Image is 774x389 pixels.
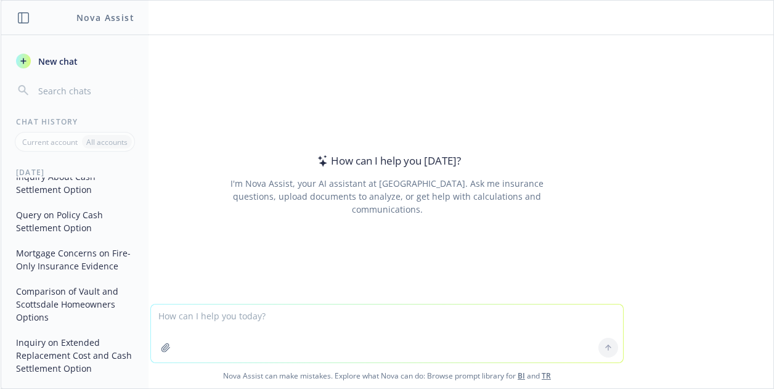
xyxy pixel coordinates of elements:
button: New chat [11,50,139,72]
button: Inquiry on Extended Replacement Cost and Cash Settlement Option [11,332,139,379]
div: I'm Nova Assist, your AI assistant at [GEOGRAPHIC_DATA]. Ask me insurance questions, upload docum... [213,177,560,216]
button: Comparison of Vault and Scottsdale Homeowners Options [11,281,139,327]
span: New chat [36,55,78,68]
h1: Nova Assist [76,11,134,24]
p: Current account [22,137,78,147]
button: Inquiry About Cash Settlement Option [11,166,139,200]
a: TR [542,371,551,381]
input: Search chats [36,82,134,99]
span: Nova Assist can make mistakes. Explore what Nova can do: Browse prompt library for and [6,363,768,388]
div: How can I help you [DATE]? [314,153,461,169]
div: [DATE] [1,166,149,177]
button: Query on Policy Cash Settlement Option [11,205,139,238]
div: Chat History [1,117,149,127]
a: BI [518,371,525,381]
p: All accounts [86,137,128,147]
button: Mortgage Concerns on Fire-Only Insurance Evidence [11,243,139,276]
